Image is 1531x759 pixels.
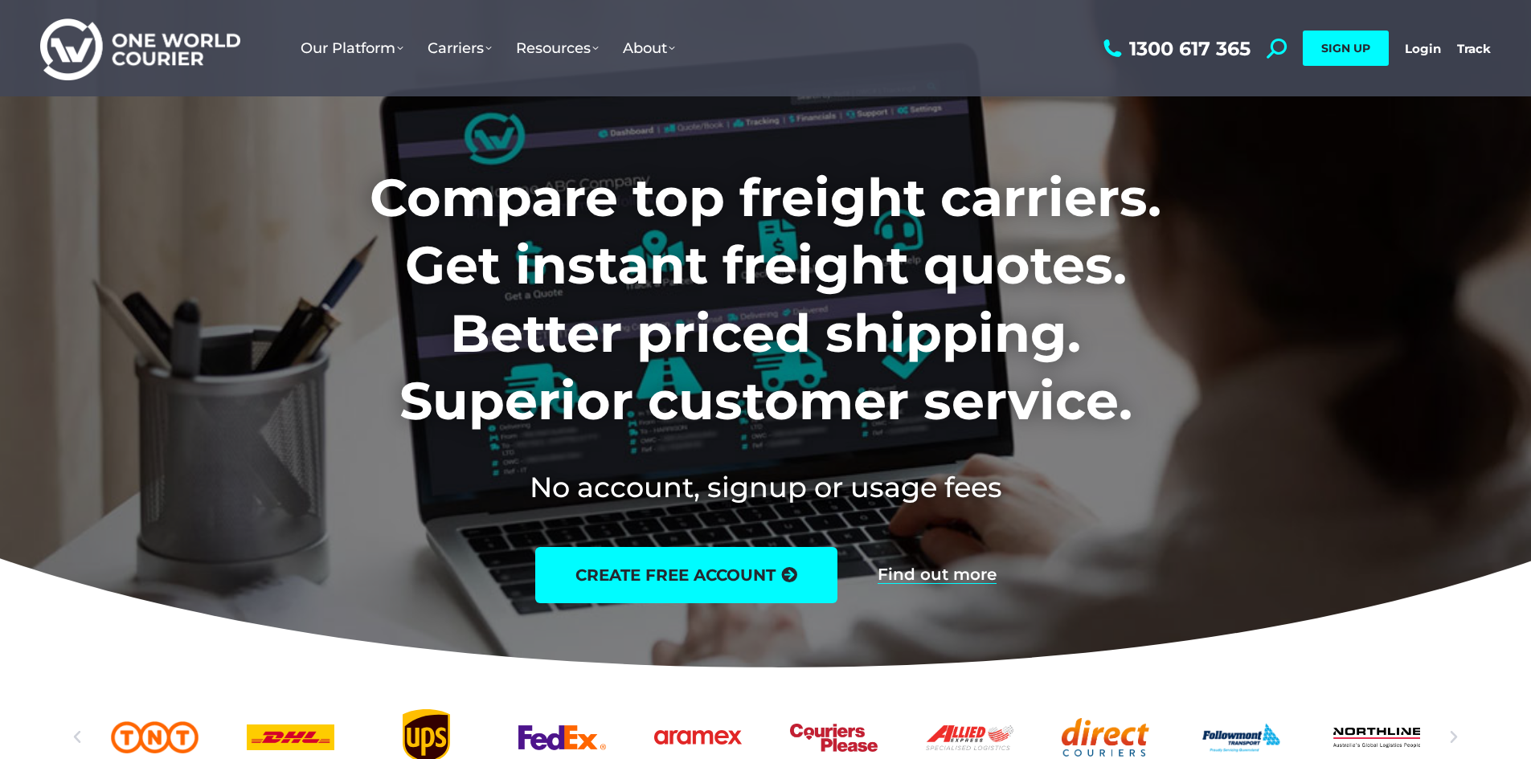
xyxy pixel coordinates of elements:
a: create free account [535,547,837,603]
span: About [623,39,675,57]
span: Our Platform [301,39,403,57]
span: Resources [516,39,599,57]
a: Track [1457,41,1491,56]
img: One World Courier [40,16,240,81]
span: Carriers [428,39,492,57]
a: Our Platform [289,23,415,73]
h2: No account, signup or usage fees [264,467,1267,507]
a: Resources [504,23,611,73]
a: SIGN UP [1303,31,1389,66]
h1: Compare top freight carriers. Get instant freight quotes. Better priced shipping. Superior custom... [264,164,1267,435]
a: About [611,23,687,73]
a: 1300 617 365 [1099,39,1251,59]
span: SIGN UP [1321,41,1370,55]
a: Login [1405,41,1441,56]
a: Find out more [878,566,997,584]
a: Carriers [415,23,504,73]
